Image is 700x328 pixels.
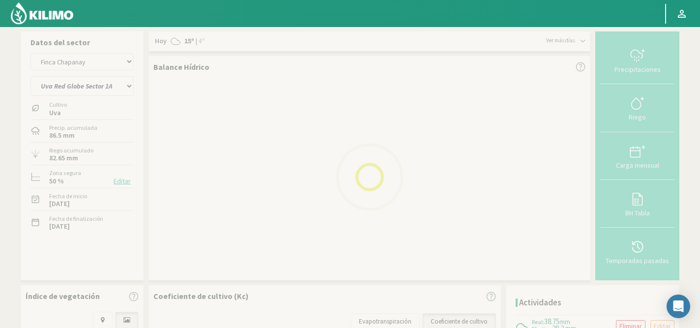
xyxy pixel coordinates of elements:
[49,223,70,230] label: [DATE]
[153,36,167,46] span: Hoy
[321,128,419,226] img: Loading...
[49,155,78,161] label: 82.65 mm
[49,178,64,184] label: 50 %
[197,36,204,46] span: 4º
[49,214,103,223] label: Fecha de finalización
[667,295,690,318] div: Open Intercom Messenger
[600,180,674,228] button: BH Tabla
[600,132,674,180] button: Carga mensual
[546,36,575,45] span: Ver más días
[196,36,197,46] span: |
[49,201,70,207] label: [DATE]
[111,176,134,187] button: Editar
[184,36,194,45] strong: 15º
[49,192,87,201] label: Fecha de inicio
[30,36,134,48] p: Datos del sector
[153,61,209,73] p: Balance Hídrico
[544,317,559,326] span: 38.75
[559,317,570,326] span: mm
[600,36,674,84] button: Precipitaciones
[49,169,81,178] label: Zona segura
[49,123,97,132] label: Precip. acumulada
[603,257,671,264] div: Temporadas pasadas
[603,209,671,216] div: BH Tabla
[10,1,74,25] img: Kilimo
[532,318,544,326] span: Real:
[603,162,671,169] div: Carga mensual
[600,84,674,132] button: Riego
[49,110,67,116] label: Uva
[153,290,249,302] p: Coeficiente de cultivo (Kc)
[600,228,674,275] button: Temporadas pasadas
[26,290,100,302] p: Índice de vegetación
[519,298,561,307] h4: Actividades
[49,146,93,155] label: Riego acumulado
[49,132,75,139] label: 86.5 mm
[49,100,67,109] label: Cultivo
[603,66,671,73] div: Precipitaciones
[603,114,671,120] div: Riego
